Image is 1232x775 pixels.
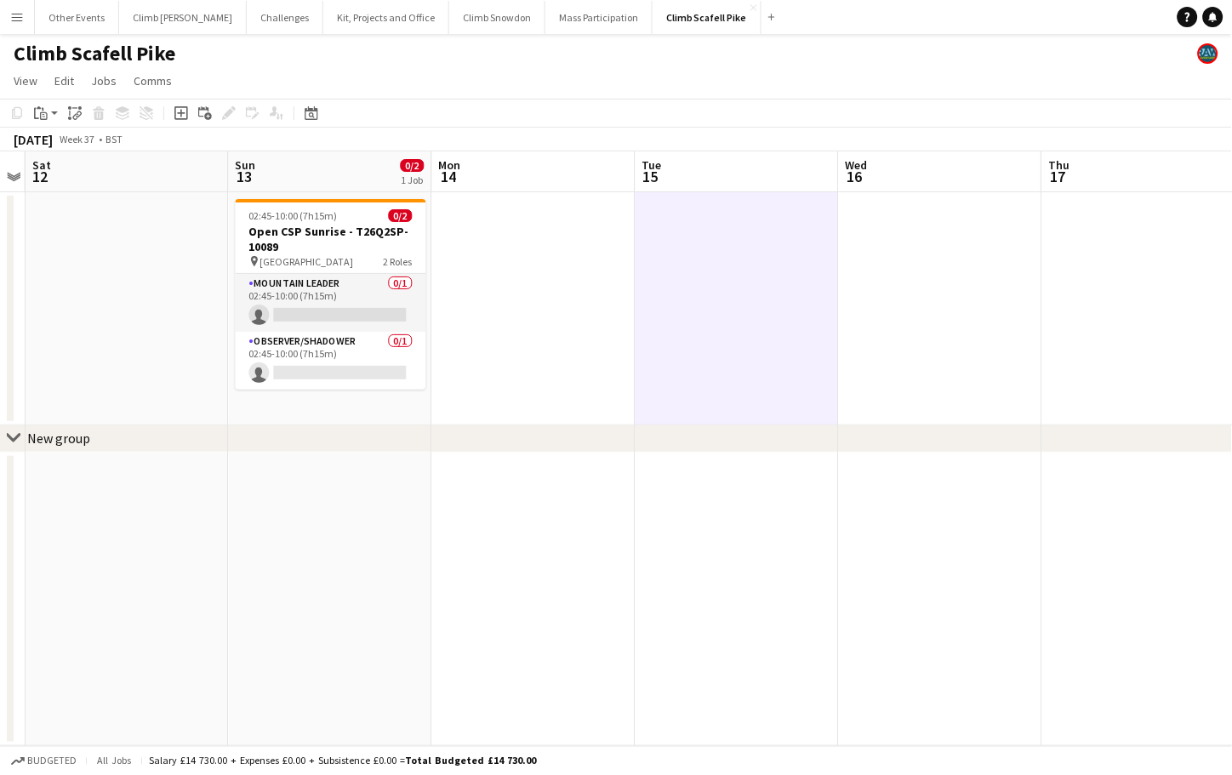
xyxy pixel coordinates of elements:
span: 02:45-10:00 (7h15m) [249,209,338,222]
span: Budgeted [27,755,77,767]
span: 2 Roles [384,255,413,268]
button: Kit, Projects and Office [323,1,449,34]
span: All jobs [94,755,134,767]
button: Climb [PERSON_NAME] [119,1,247,34]
button: Climb Snowdon [449,1,545,34]
span: Sun [236,157,256,173]
span: Comms [134,73,172,88]
button: Other Events [35,1,119,34]
span: 17 [1047,167,1070,186]
h1: Climb Scafell Pike [14,41,175,66]
span: Jobs [91,73,117,88]
span: 0/2 [401,159,425,172]
span: 16 [843,167,868,186]
span: 14 [436,167,461,186]
span: Mon [439,157,461,173]
span: Tue [642,157,662,173]
button: Challenges [247,1,323,34]
span: 12 [30,167,51,186]
a: Comms [127,70,179,92]
span: Wed [846,157,868,173]
span: [GEOGRAPHIC_DATA] [260,255,354,268]
a: Jobs [84,70,123,92]
span: Week 37 [56,133,99,145]
span: View [14,73,37,88]
span: Sat [32,157,51,173]
div: BST [106,133,123,145]
app-user-avatar: Staff RAW Adventures [1198,43,1218,64]
div: 1 Job [402,174,424,186]
app-job-card: 02:45-10:00 (7h15m)0/2Open CSP Sunrise - T26Q2SP-10089 [GEOGRAPHIC_DATA]2 RolesMountain Leader0/1... [236,199,426,390]
span: 13 [233,167,256,186]
div: [DATE] [14,131,53,148]
button: Budgeted [9,752,79,771]
button: Climb Scafell Pike [653,1,761,34]
span: Edit [54,73,74,88]
span: Thu [1049,157,1070,173]
a: View [7,70,44,92]
span: 0/2 [389,209,413,222]
app-card-role: Mountain Leader0/102:45-10:00 (7h15m) [236,274,426,332]
h3: Open CSP Sunrise - T26Q2SP-10089 [236,224,426,254]
a: Edit [48,70,81,92]
span: 15 [640,167,662,186]
app-card-role: Observer/Shadower0/102:45-10:00 (7h15m) [236,332,426,390]
button: Mass Participation [545,1,653,34]
div: New group [27,430,90,447]
span: Total Budgeted £14 730.00 [405,755,536,767]
div: Salary £14 730.00 + Expenses £0.00 + Subsistence £0.00 = [149,755,536,767]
